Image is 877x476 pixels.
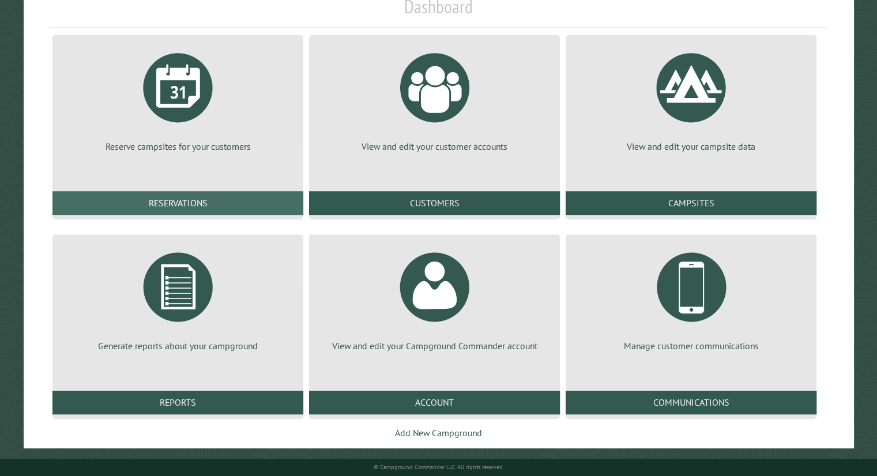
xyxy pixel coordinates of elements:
[309,191,560,214] a: Customers
[66,244,289,352] a: Generate reports about your campground
[323,244,546,352] a: View and edit your Campground Commander account
[374,463,504,471] small: © Campground Commander LLC. All rights reserved.
[52,391,303,414] a: Reports
[66,339,289,352] p: Generate reports about your campground
[579,244,803,352] a: Manage customer communications
[66,140,289,153] p: Reserve campsites for your customers
[323,44,546,153] a: View and edit your customer accounts
[566,191,816,214] a: Campsites
[395,427,482,439] a: Add New Campground
[66,44,289,153] a: Reserve campsites for your customers
[566,391,816,414] a: Communications
[579,44,803,153] a: View and edit your campsite data
[579,339,803,352] p: Manage customer communications
[579,140,803,153] p: View and edit your campsite data
[309,391,560,414] a: Account
[323,140,546,153] p: View and edit your customer accounts
[52,191,303,214] a: Reservations
[323,339,546,352] p: View and edit your Campground Commander account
